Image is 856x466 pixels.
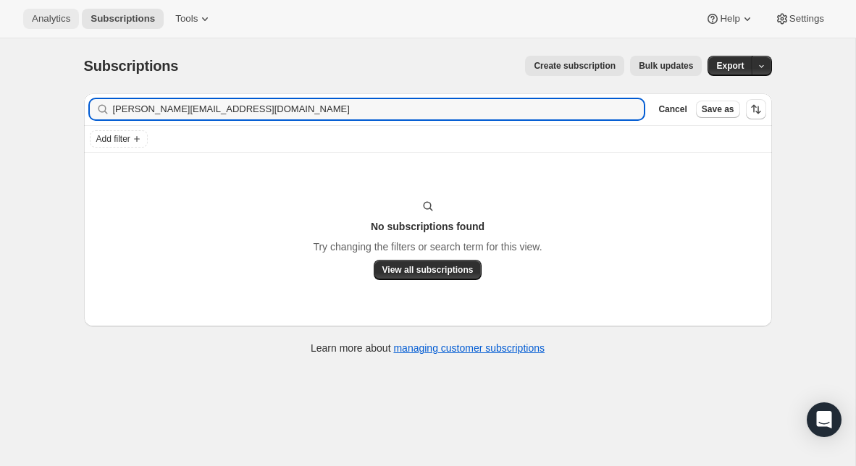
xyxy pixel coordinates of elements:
button: Subscriptions [82,9,164,29]
span: Tools [175,13,198,25]
span: View all subscriptions [382,264,474,276]
h3: No subscriptions found [371,219,484,234]
a: managing customer subscriptions [393,342,545,354]
div: Open Intercom Messenger [807,402,842,437]
span: Export [716,60,744,72]
button: Tools [167,9,221,29]
button: Settings [766,9,833,29]
button: View all subscriptions [374,260,482,280]
span: Help [720,13,739,25]
button: Analytics [23,9,79,29]
span: Settings [789,13,824,25]
span: Save as [702,103,734,115]
span: Create subscription [534,60,616,72]
p: Try changing the filters or search term for this view. [313,240,542,254]
span: Cancel [658,103,687,115]
button: Bulk updates [630,56,702,76]
span: Subscriptions [84,58,179,74]
button: Help [697,9,763,29]
button: Add filter [90,130,148,148]
span: Analytics [32,13,70,25]
button: Export [708,56,752,76]
button: Sort the results [746,99,766,119]
span: Subscriptions [91,13,155,25]
input: Filter subscribers [113,99,645,119]
span: Add filter [96,133,130,145]
button: Save as [696,101,740,118]
button: Cancel [653,101,692,118]
span: Bulk updates [639,60,693,72]
p: Learn more about [311,341,545,355]
button: Create subscription [525,56,624,76]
